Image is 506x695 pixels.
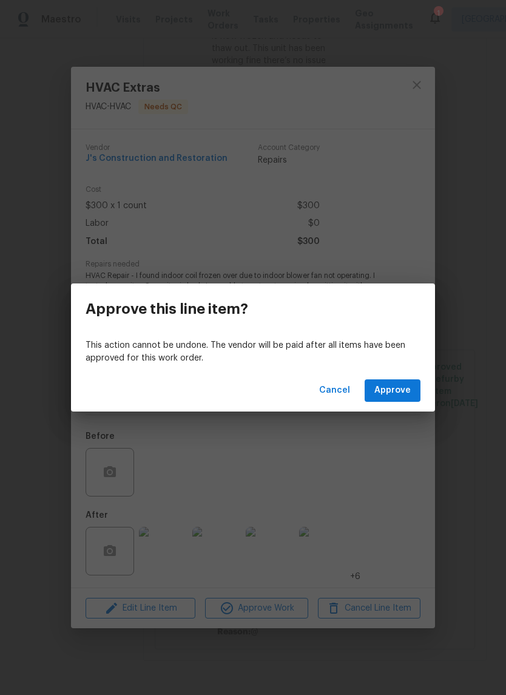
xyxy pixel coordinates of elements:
span: Cancel [319,383,350,398]
button: Approve [365,379,420,402]
h3: Approve this line item? [86,300,248,317]
span: Approve [374,383,411,398]
button: Cancel [314,379,355,402]
p: This action cannot be undone. The vendor will be paid after all items have been approved for this... [86,339,420,365]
